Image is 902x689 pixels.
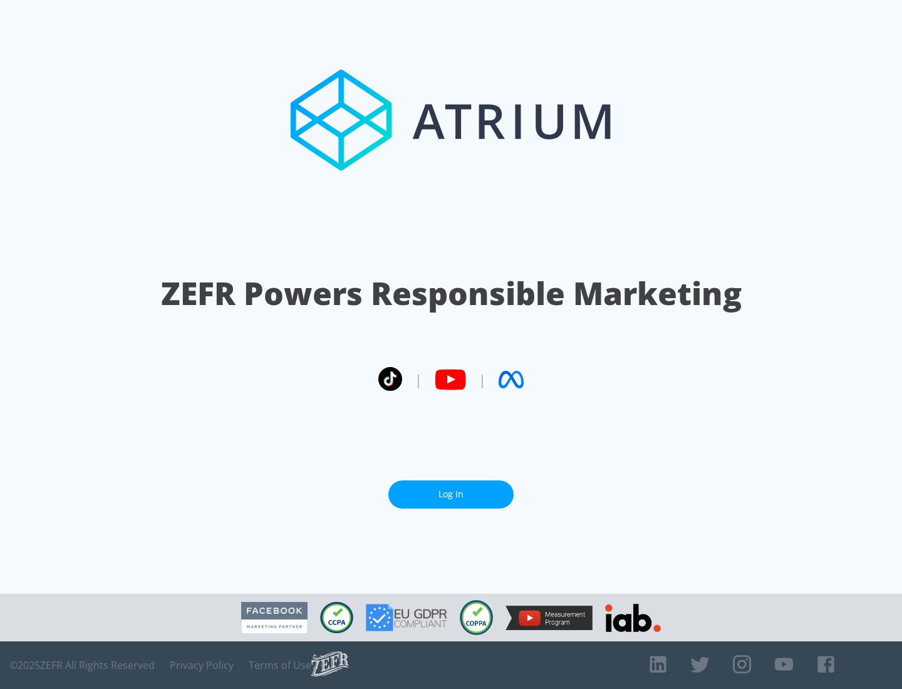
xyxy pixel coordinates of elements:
span: © 2025 ZEFR All Rights Reserved [9,659,155,671]
h1: ZEFR Powers Responsible Marketing [161,272,742,315]
img: CCPA Compliant [320,602,353,633]
img: Facebook Marketing Partner [241,602,308,634]
a: Privacy Policy [170,659,234,671]
img: IAB [605,604,661,632]
a: Terms of Use [249,659,311,671]
img: COPPA Compliant [460,600,493,635]
span: | [415,370,422,389]
img: GDPR Compliant [366,604,447,631]
span: | [479,370,486,389]
img: YouTube Measurement Program [505,606,593,630]
a: Log In [388,480,514,509]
